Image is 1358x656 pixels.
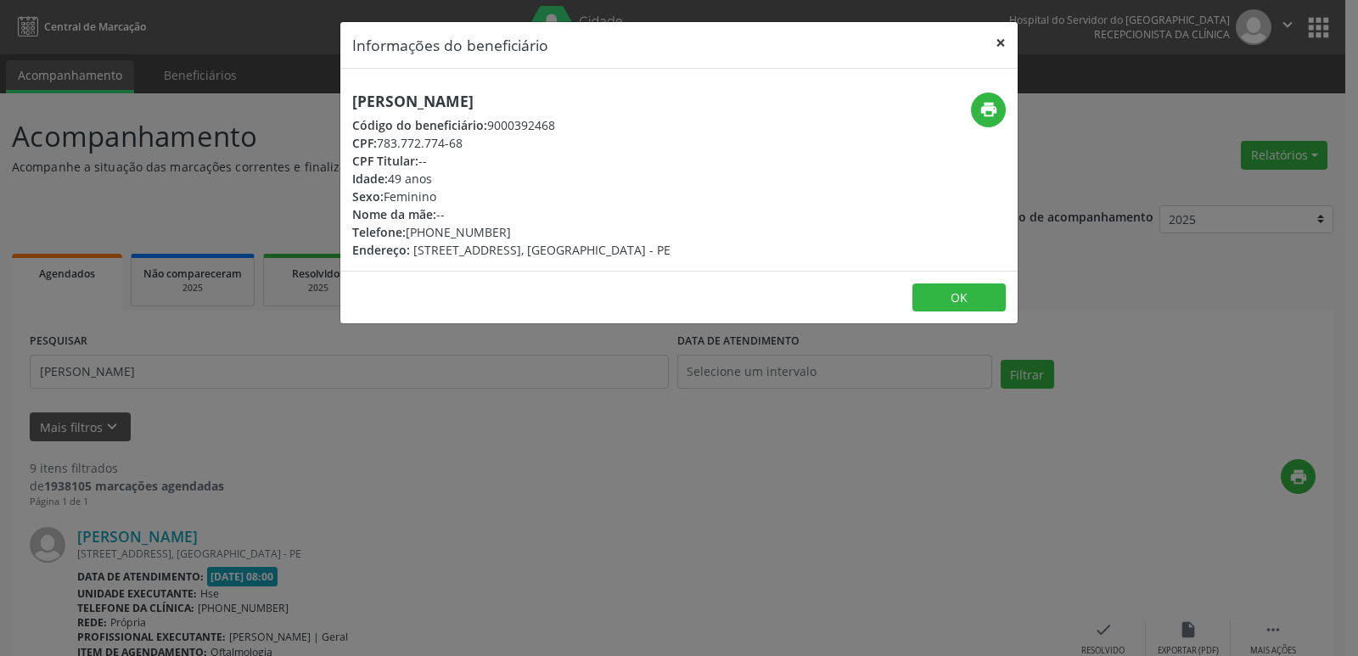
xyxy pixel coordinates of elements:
div: 49 anos [352,170,671,188]
button: print [971,93,1006,127]
span: [STREET_ADDRESS], [GEOGRAPHIC_DATA] - PE [413,242,671,258]
span: Telefone: [352,224,406,240]
div: [PHONE_NUMBER] [352,223,671,241]
button: OK [912,283,1006,312]
div: -- [352,205,671,223]
span: Idade: [352,171,388,187]
div: Feminino [352,188,671,205]
span: Nome da mãe: [352,206,436,222]
i: print [979,100,998,119]
span: Código do beneficiário: [352,117,487,133]
h5: Informações do beneficiário [352,34,548,56]
span: Sexo: [352,188,384,205]
span: Endereço: [352,242,410,258]
span: CPF: [352,135,377,151]
div: 9000392468 [352,116,671,134]
button: Close [984,22,1018,64]
div: -- [352,152,671,170]
div: 783.772.774-68 [352,134,671,152]
h5: [PERSON_NAME] [352,93,671,110]
span: CPF Titular: [352,153,418,169]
